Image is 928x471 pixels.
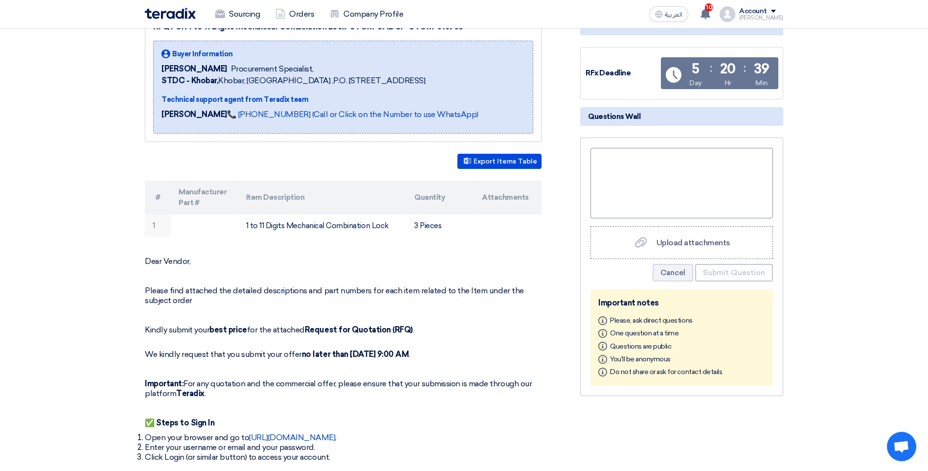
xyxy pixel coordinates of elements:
a: Sourcing [207,3,268,25]
strong: best price [209,325,247,334]
li: Click Login (or similar button) to access your account. [145,452,542,462]
button: Submit Question [695,264,773,282]
span: You'll be anonymous [610,355,671,363]
div: Min [755,78,768,88]
strong: ✅ Steps to Sign In [145,418,214,427]
strong: Request for Quotation (RFQ) [305,325,413,334]
p: Dear Vendor, [145,257,542,266]
div: Open chat [887,432,916,461]
th: Manufacturer Part # [171,181,238,214]
span: [PERSON_NAME] [161,63,227,75]
span: 10 [705,3,713,11]
th: Item Description [238,181,407,214]
span: Please, ask direct questions [610,316,693,325]
div: Day [689,78,702,88]
p: We kindly request that you submit your offer . [145,340,542,359]
li: Open your browser and go to . [145,433,542,443]
span: Questions Wall [588,111,640,122]
button: العربية [649,6,688,22]
td: 1 to 11 Digits Mechanical Combination Lock [238,214,407,237]
div: Ask a question here... [590,148,773,218]
div: 20 [720,62,736,76]
strong: Teradix [176,389,204,398]
p: Kindly submit your for the attached . [145,325,542,335]
a: Orders [268,3,322,25]
p: For any quotation and the commercial offer, please ensure that your submission is made through ou... [145,379,542,399]
a: Company Profile [322,3,411,25]
div: Technical support agent from Teradix team [161,94,478,105]
span: Buyer Information [172,49,233,59]
img: Teradix logo [145,8,196,19]
span: Procurement Specialist, [231,63,314,75]
p: Please find attached the detailed descriptions and part numbers for each item related to the Item... [145,286,542,306]
div: 39 [754,62,770,76]
span: العربية [665,11,682,18]
a: 📞 [PHONE_NUMBER] (Call or Click on the Number to use WhatsApp) [227,110,478,119]
span: Upload attachments [656,238,730,247]
div: RFx Deadline [586,68,659,79]
th: Quantity [407,181,474,214]
div: : [710,59,712,77]
img: profile_test.png [720,6,735,22]
b: STDC - Khobar, [161,76,218,85]
td: 1 [145,214,171,237]
div: Important notes [598,297,765,309]
a: [URL][DOMAIN_NAME] [249,433,335,442]
strong: no later than [DATE] 9:00 AM [302,350,409,359]
div: : [744,59,746,77]
div: 5 [692,62,700,76]
span: Khobar, [GEOGRAPHIC_DATA] ,P.O. [STREET_ADDRESS] [161,75,425,87]
div: [PERSON_NAME] [739,15,783,21]
strong: [PERSON_NAME] [161,110,227,119]
button: Export Items Table [457,154,542,169]
strong: Important: [145,379,183,388]
li: Enter your username or email and your password. [145,443,542,452]
span: One question at a time [610,329,679,337]
button: Cancel [653,264,693,282]
div: Hr [724,78,731,88]
span: Do not share or ask for contact details [610,368,722,376]
div: Account [739,7,767,16]
td: 3 Pieces [407,214,474,237]
th: Attachments [474,181,542,214]
th: # [145,181,171,214]
span: Questions are public [610,342,671,350]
